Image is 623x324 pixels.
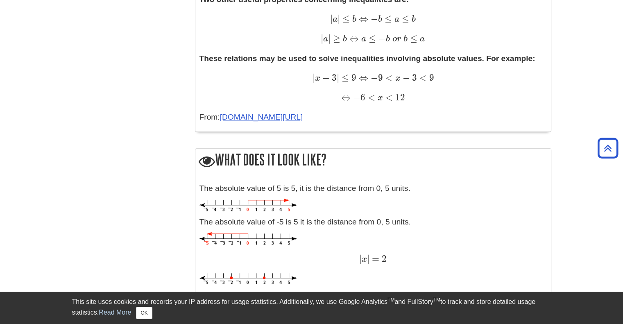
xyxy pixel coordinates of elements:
[382,13,392,24] span: ≤
[340,13,349,24] span: ≤
[392,15,399,24] span: a
[199,183,547,195] p: The absolute value of 5 is 5, it is the distance from 0, 5 units.
[195,149,551,172] h2: What does it look like?
[410,72,417,83] span: 3
[408,33,417,44] span: ≤
[347,33,359,44] span: ⇔
[397,34,401,43] span: r
[393,92,405,103] span: 12
[383,72,393,83] span: <
[595,143,621,154] a: Back to Top
[367,253,369,264] span: |
[323,34,328,43] span: a
[312,72,315,83] span: |
[409,15,416,24] span: b
[401,72,410,83] span: −
[365,92,375,103] span: <
[417,34,425,43] span: a
[356,13,368,24] span: ⇔
[369,253,379,264] span: =
[379,253,387,264] span: 2
[220,113,303,121] a: [DOMAIN_NAME][URL]
[366,33,376,44] span: ≤
[339,72,349,83] span: ≤
[350,15,356,24] span: b
[337,72,339,83] span: |
[320,72,329,83] span: −
[199,216,547,228] p: The absolute value of -5 is 5 it is the distance from 0, 5 units.
[349,72,356,83] span: 9
[392,34,397,43] span: o
[351,92,360,103] span: −
[321,33,323,44] span: |
[375,93,383,102] span: x
[361,255,367,264] span: x
[199,111,547,123] p: From:
[376,33,386,44] span: −
[315,74,320,83] span: x
[199,54,535,63] strong: These relations may be used to solve inequalities involving absolute values. For example:
[199,273,297,285] img: Absolute 2
[383,92,393,103] span: <
[337,13,340,24] span: |
[330,72,337,83] span: 3
[330,13,332,24] span: |
[356,72,368,83] span: ⇔
[136,307,152,319] button: Close
[340,34,347,43] span: b
[386,34,390,43] span: b
[399,13,409,24] span: ≤
[378,15,382,24] span: b
[417,72,427,83] span: <
[360,92,365,103] span: 6
[328,33,331,44] span: |
[72,297,551,319] div: This site uses cookies and records your IP address for usage statistics. Additionally, we use Goo...
[341,92,351,103] span: ⇔
[199,199,297,212] img: 5 Absolute
[368,72,378,83] span: −
[378,72,383,83] span: 9
[433,297,440,303] sup: TM
[393,74,401,83] span: x
[387,297,394,303] sup: TM
[368,13,378,24] span: −
[359,253,361,264] span: |
[332,15,337,24] span: a
[331,33,340,44] span: ≥
[359,34,366,43] span: a
[403,34,408,43] span: b
[99,309,131,316] a: Read More
[427,72,434,83] span: 9
[199,232,297,246] img: Absolute -5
